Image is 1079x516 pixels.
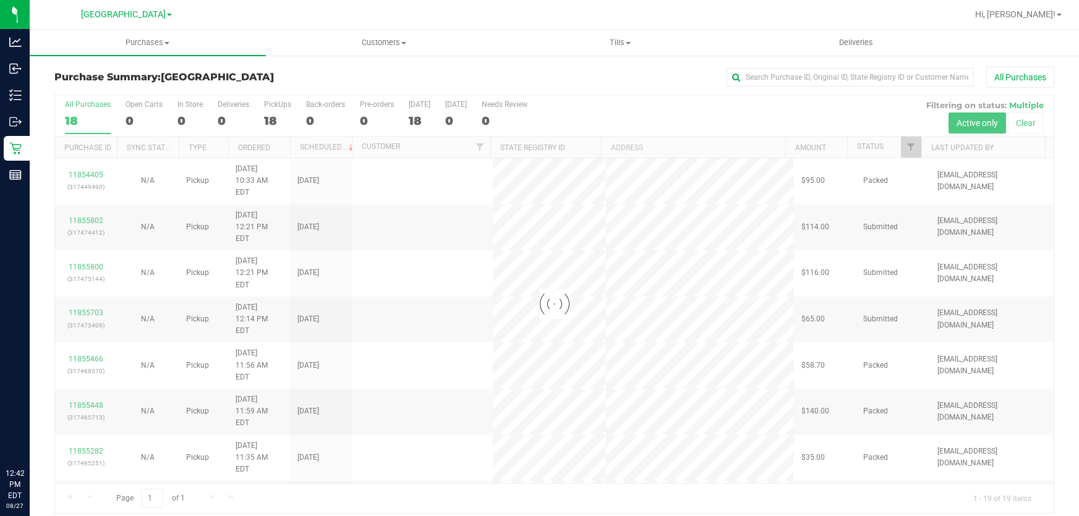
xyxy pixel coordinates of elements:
span: Tills [503,37,738,48]
span: Deliveries [822,37,890,48]
span: [GEOGRAPHIC_DATA] [161,71,274,83]
a: Customers [266,30,502,56]
a: Deliveries [738,30,974,56]
inline-svg: Inventory [9,89,22,101]
inline-svg: Inbound [9,62,22,75]
h3: Purchase Summary: [54,72,388,83]
button: All Purchases [986,67,1054,88]
inline-svg: Outbound [9,116,22,128]
iframe: Resource center [12,417,49,454]
inline-svg: Reports [9,169,22,181]
input: Search Purchase ID, Original ID, State Registry ID or Customer Name... [727,68,974,87]
span: [GEOGRAPHIC_DATA] [81,9,166,20]
p: 12:42 PM EDT [6,468,24,501]
a: Tills [502,30,738,56]
span: Purchases [30,37,266,48]
a: Purchases [30,30,266,56]
span: Customers [267,37,501,48]
inline-svg: Retail [9,142,22,154]
p: 08/27 [6,501,24,510]
inline-svg: Analytics [9,36,22,48]
span: Hi, [PERSON_NAME]! [975,9,1056,19]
